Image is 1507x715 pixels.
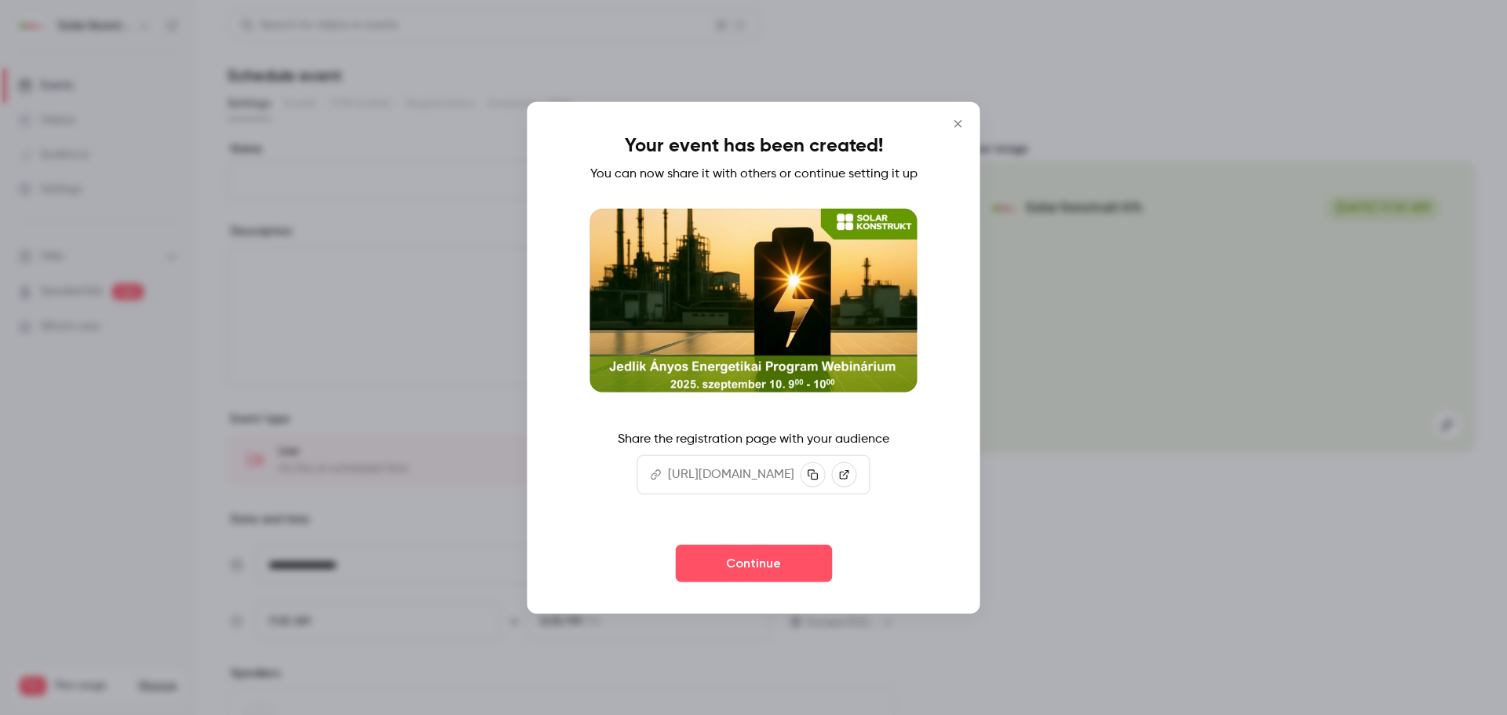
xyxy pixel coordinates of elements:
button: Close [943,108,974,139]
p: You can now share it with others or continue setting it up [590,164,918,183]
h1: Your event has been created! [625,133,883,158]
button: Continue [675,545,832,582]
p: Share the registration page with your audience [618,430,889,449]
p: [URL][DOMAIN_NAME] [668,465,794,484]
